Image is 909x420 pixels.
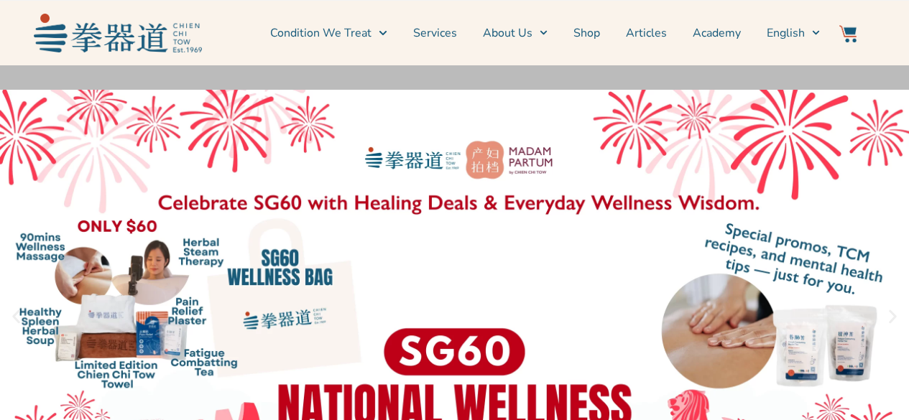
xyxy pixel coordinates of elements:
[839,25,857,42] img: Website Icon-03
[767,24,805,42] span: English
[884,308,902,326] div: Next slide
[209,15,820,51] nav: Menu
[626,15,667,51] a: Articles
[270,15,387,51] a: Condition We Treat
[7,308,25,326] div: Previous slide
[483,15,548,51] a: About Us
[413,15,457,51] a: Services
[693,15,741,51] a: Academy
[767,15,820,51] a: English
[573,15,600,51] a: Shop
